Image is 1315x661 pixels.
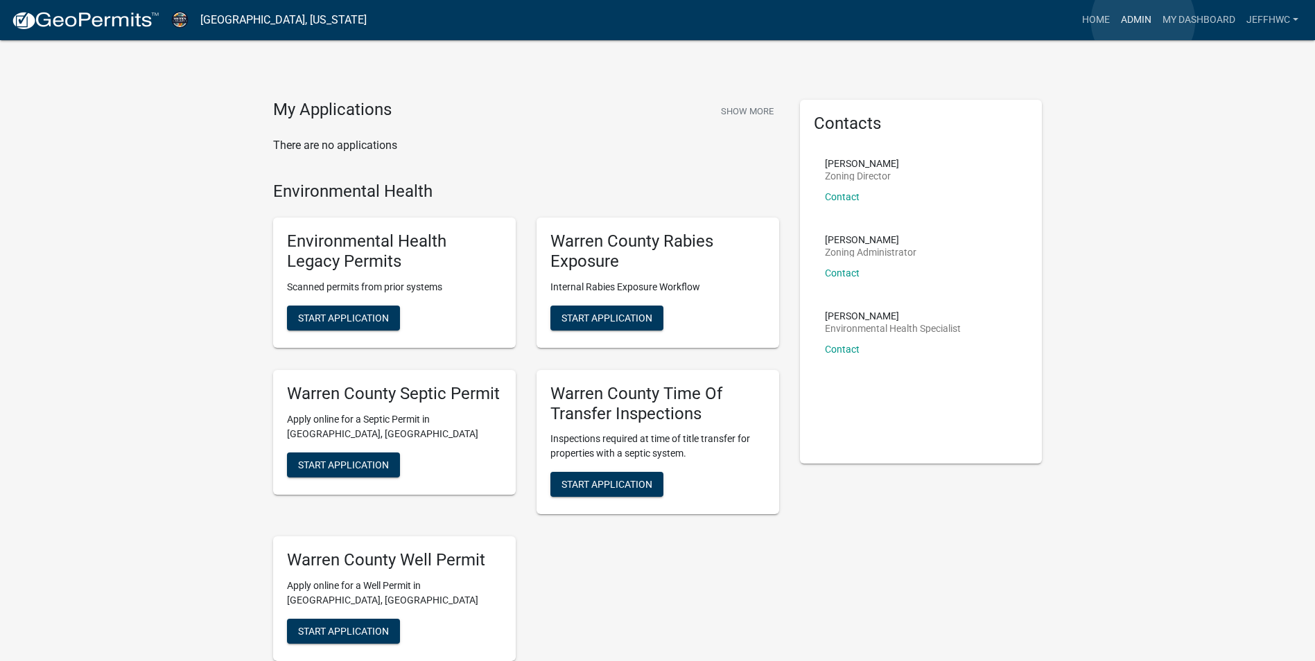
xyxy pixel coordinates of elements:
[287,384,502,404] h5: Warren County Septic Permit
[287,452,400,477] button: Start Application
[1157,7,1241,33] a: My Dashboard
[825,324,961,333] p: Environmental Health Specialist
[825,171,899,181] p: Zoning Director
[825,344,860,355] a: Contact
[561,479,652,490] span: Start Application
[825,235,916,245] p: [PERSON_NAME]
[273,100,392,121] h4: My Applications
[814,114,1029,134] h5: Contacts
[550,306,663,330] button: Start Application
[715,100,779,123] button: Show More
[1077,7,1115,33] a: Home
[825,159,899,168] p: [PERSON_NAME]
[287,231,502,272] h5: Environmental Health Legacy Permits
[287,412,502,441] p: Apply online for a Septic Permit in [GEOGRAPHIC_DATA], [GEOGRAPHIC_DATA]
[298,312,389,323] span: Start Application
[825,247,916,257] p: Zoning Administrator
[287,306,400,330] button: Start Application
[200,8,367,32] a: [GEOGRAPHIC_DATA], [US_STATE]
[1115,7,1157,33] a: Admin
[825,191,860,202] a: Contact
[561,312,652,323] span: Start Application
[287,579,502,608] p: Apply online for a Well Permit in [GEOGRAPHIC_DATA], [GEOGRAPHIC_DATA]
[550,432,765,461] p: Inspections required at time of title transfer for properties with a septic system.
[550,280,765,294] p: Internal Rabies Exposure Workflow
[287,550,502,570] h5: Warren County Well Permit
[171,10,189,29] img: Warren County, Iowa
[287,280,502,294] p: Scanned permits from prior systems
[550,472,663,497] button: Start Application
[825,311,961,321] p: [PERSON_NAME]
[273,137,779,154] p: There are no applications
[550,384,765,424] h5: Warren County Time Of Transfer Inspections
[825,267,860,279] a: Contact
[298,459,389,470] span: Start Application
[550,231,765,272] h5: Warren County Rabies Exposure
[287,619,400,644] button: Start Application
[1241,7,1304,33] a: JeffHWC
[298,626,389,637] span: Start Application
[273,182,779,202] h4: Environmental Health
